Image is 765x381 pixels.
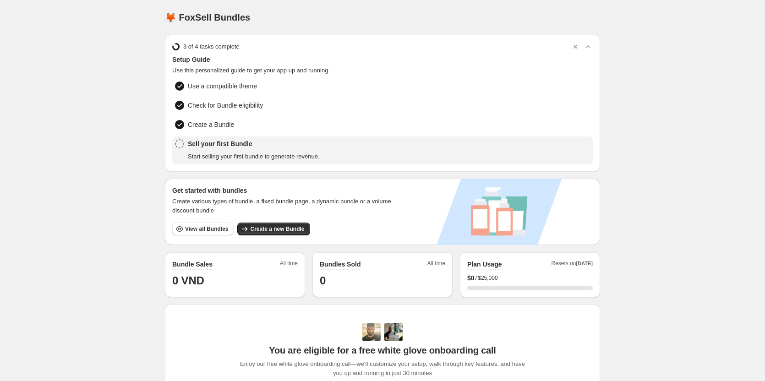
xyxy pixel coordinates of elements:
button: Create a new Bundle [237,223,310,235]
h1: 🦊 FoxSell Bundles [165,12,250,23]
span: [DATE] [576,261,593,266]
span: View all Bundles [185,225,228,233]
div: / [467,273,593,283]
h2: Plan Usage [467,260,502,269]
span: Sell your first Bundle [188,139,320,148]
span: You are eligible for a free white glove onboarding call [269,345,496,356]
span: Setup Guide [172,55,593,64]
span: $ 0 [467,273,475,283]
span: Create various types of bundle, a fixed bundle page, a dynamic bundle or a volume discount bundle [172,197,400,215]
h3: Get started with bundles [172,186,400,195]
span: Create a new Bundle [250,225,304,233]
span: Enjoy our free white glove onboarding call—we'll customize your setup, walk through key features,... [235,359,530,378]
span: 3 of 4 tasks complete [183,42,240,51]
h2: Bundle Sales [172,260,213,269]
h2: Bundles Sold [320,260,361,269]
span: Start selling your first bundle to generate revenue. [188,152,320,161]
img: Adi [362,323,381,341]
span: Create a Bundle [188,120,234,129]
span: Use this personalized guide to get your app up and running. [172,66,593,75]
h1: 0 VND [172,273,298,288]
span: Check for Bundle eligibility [188,101,263,110]
span: Resets on [552,260,593,270]
span: All time [427,260,445,270]
span: $25,000 [478,274,497,282]
button: View all Bundles [172,223,234,235]
span: Use a compatible theme [188,82,257,91]
img: Prakhar [384,323,403,341]
span: All time [280,260,298,270]
h1: 0 [320,273,445,288]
